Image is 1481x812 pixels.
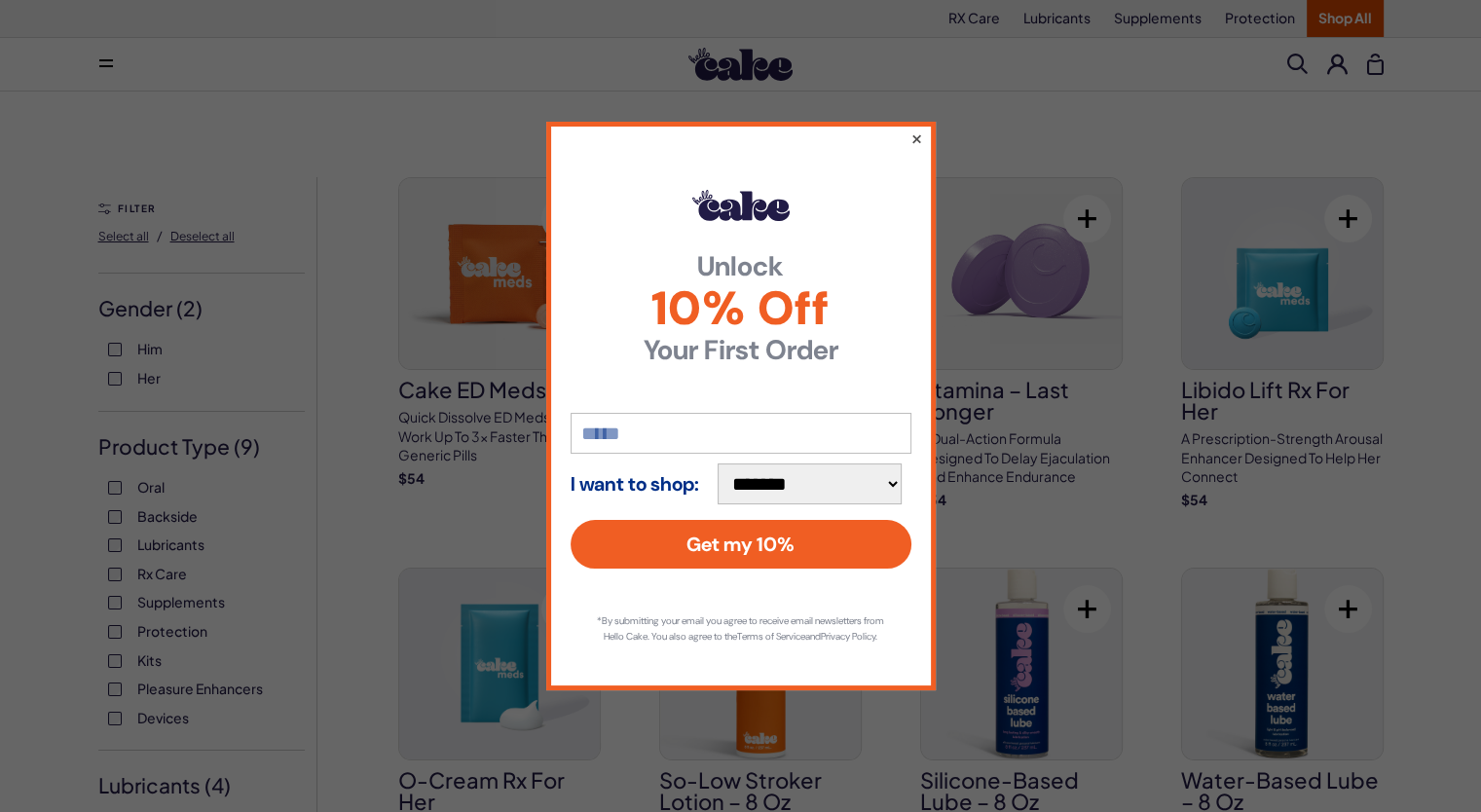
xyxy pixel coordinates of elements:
[737,630,805,643] a: Terms of Service
[571,520,911,569] button: Get my 10%
[590,613,892,645] p: *By submitting your email you agree to receive email newsletters from Hello Cake. You also agree ...
[571,337,911,364] strong: Your First Order
[571,473,699,495] strong: I want to shop:
[571,253,911,280] strong: Unlock
[692,190,790,221] img: Hello Cake
[909,127,922,150] button: ×
[821,630,875,643] a: Privacy Policy
[571,285,911,332] span: 10% Off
